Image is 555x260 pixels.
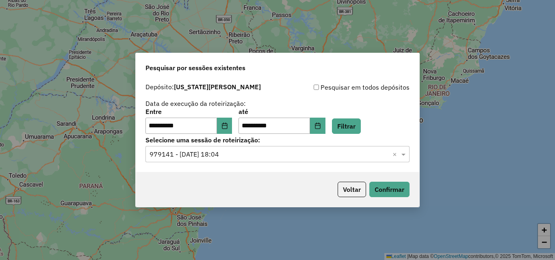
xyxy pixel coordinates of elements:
[310,118,325,134] button: Choose Date
[174,83,261,91] strong: [US_STATE][PERSON_NAME]
[332,118,361,134] button: Filtrar
[145,63,245,73] span: Pesquisar por sessões existentes
[145,82,261,92] label: Depósito:
[277,82,410,92] div: Pesquisar em todos depósitos
[145,99,246,108] label: Data de execução da roteirização:
[145,135,410,145] label: Selecione uma sessão de roteirização:
[217,118,232,134] button: Choose Date
[238,107,325,116] label: até
[338,182,366,197] button: Voltar
[369,182,410,197] button: Confirmar
[145,107,232,116] label: Entre
[392,149,399,159] span: Clear all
